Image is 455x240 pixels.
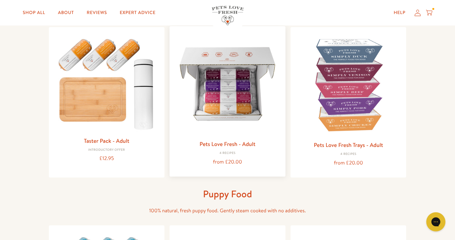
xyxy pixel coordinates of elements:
div: 4 Recipes [175,151,280,155]
div: from £20.00 [175,158,280,166]
img: Pets Love Fresh Trays - Adult [296,32,401,138]
img: Pets Love Fresh [212,6,244,25]
img: Taster Pack - Adult [54,32,160,133]
div: £12.95 [54,154,160,163]
div: 4 Recipes [296,152,401,156]
div: Introductory Offer [54,148,160,152]
div: from £20.00 [296,159,401,167]
a: Expert Advice [115,6,161,19]
a: Pets Love Fresh Trays - Adult [314,141,383,149]
a: About [53,6,79,19]
h1: Puppy Food [125,188,330,200]
a: Pets Love Fresh - Adult [200,140,255,148]
iframe: Gorgias live chat messenger [423,210,449,234]
a: Reviews [82,6,112,19]
img: Pets Love Fresh - Adult [175,31,280,137]
a: Help [389,6,411,19]
span: 100% natural, fresh puppy food. Gently steam cooked with no additives. [149,207,306,214]
a: Shop All [18,6,50,19]
a: Taster Pack - Adult [84,137,129,145]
